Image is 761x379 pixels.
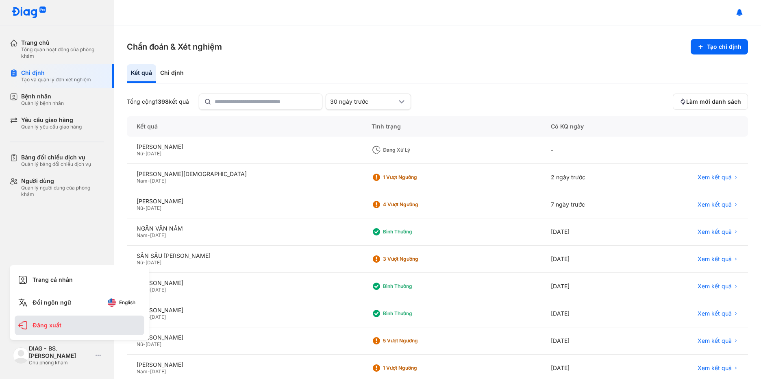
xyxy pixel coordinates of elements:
span: Nữ [137,205,143,211]
div: Người dùng [21,177,104,185]
div: Tổng quan hoạt động của phòng khám [21,46,104,59]
span: Nữ [137,341,143,347]
div: 30 ngày trước [330,98,397,105]
div: [DATE] [541,300,639,327]
div: [PERSON_NAME] [137,279,352,287]
div: NGÂN VĂN NĂM [137,225,352,232]
div: Đang xử lý [383,147,448,153]
div: Quản lý yêu cầu giao hàng [21,124,82,130]
div: [DATE] [541,273,639,300]
div: Bình thường [383,229,448,235]
div: Bình thường [383,310,448,317]
span: - [143,259,146,266]
div: [PERSON_NAME] [137,334,352,341]
div: [PERSON_NAME] [137,307,352,314]
div: [DATE] [541,327,639,355]
div: Tạo và quản lý đơn xét nghiệm [21,76,91,83]
div: Bệnh nhân [21,93,64,100]
div: 1 Vượt ngưỡng [383,174,448,181]
div: [PERSON_NAME] [137,361,352,368]
span: 1398 [155,98,169,105]
div: Chỉ định [156,64,188,83]
img: logo [13,347,29,363]
span: English [119,300,135,305]
button: Tạo chỉ định [691,39,748,54]
div: Kết quả [127,64,156,83]
div: 1 Vượt ngưỡng [383,365,448,371]
div: Bảng đối chiếu dịch vụ [21,154,91,161]
div: Quản lý bảng đối chiếu dịch vụ [21,161,91,168]
span: Xem kết quả [698,364,732,372]
span: - [148,232,150,238]
div: Đăng xuất [15,316,144,335]
div: Đổi ngôn ngữ [15,293,144,312]
div: - [541,137,639,164]
div: 5 Vượt ngưỡng [383,338,448,344]
span: Xem kết quả [698,174,732,181]
div: SÂN SẬU [PERSON_NAME] [137,252,352,259]
div: [PERSON_NAME] [137,143,352,150]
span: [DATE] [150,314,166,320]
span: - [143,341,146,347]
div: 7 ngày trước [541,191,639,218]
div: [PERSON_NAME][DEMOGRAPHIC_DATA] [137,170,352,178]
div: [PERSON_NAME] [137,198,352,205]
span: Nữ [137,150,143,157]
span: [DATE] [146,150,161,157]
div: Chỉ định [21,69,91,76]
span: Xem kết quả [698,283,732,290]
span: [DATE] [150,287,166,293]
div: Chủ phòng khám [29,359,92,366]
span: Xem kết quả [698,337,732,344]
div: Quản lý bệnh nhân [21,100,64,107]
img: English [108,298,116,307]
div: [DATE] [541,246,639,273]
span: Nam [137,368,148,375]
h3: Chẩn đoán & Xét nghiệm [127,41,222,52]
span: Xem kết quả [698,255,732,263]
span: - [143,205,146,211]
span: [DATE] [150,178,166,184]
span: Xem kết quả [698,310,732,317]
span: - [148,368,150,375]
div: Có KQ ngày [541,116,639,137]
div: Trang chủ [21,39,104,46]
span: Xem kết quả [698,201,732,208]
div: Tình trạng [362,116,541,137]
div: 3 Vượt ngưỡng [383,256,448,262]
div: Kết quả [127,116,362,137]
span: - [143,150,146,157]
img: logo [11,7,46,19]
div: DIAG - BS. [PERSON_NAME] [29,345,92,359]
span: [DATE] [146,205,161,211]
span: Nam [137,178,148,184]
div: 2 ngày trước [541,164,639,191]
span: Làm mới danh sách [686,98,741,105]
span: [DATE] [150,232,166,238]
div: 4 Vượt ngưỡng [383,201,448,208]
div: Bình thường [383,283,448,290]
span: - [148,178,150,184]
span: Xem kết quả [698,228,732,235]
span: [DATE] [146,341,161,347]
span: Nam [137,232,148,238]
div: Tổng cộng kết quả [127,98,189,105]
button: Làm mới danh sách [673,94,748,110]
div: [DATE] [541,218,639,246]
div: Quản lý người dùng của phòng khám [21,185,104,198]
span: [DATE] [146,259,161,266]
button: English [102,296,141,309]
span: [DATE] [150,368,166,375]
div: Yêu cầu giao hàng [21,116,82,124]
div: Trang cá nhân [15,270,144,290]
span: Nữ [137,259,143,266]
